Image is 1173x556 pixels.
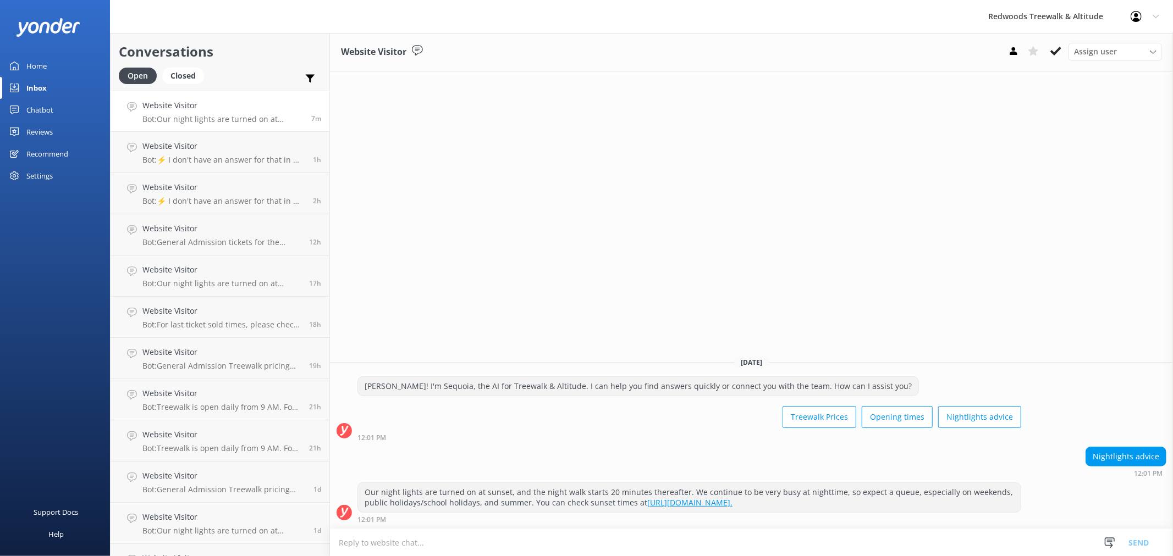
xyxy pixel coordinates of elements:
[111,338,329,379] a: Website VisitorBot:General Admission Treewalk pricing starts at $42 for adults (16+ years) and $2...
[142,264,301,276] h4: Website Visitor
[162,68,204,84] div: Closed
[313,485,321,494] span: 11:56am 13-Aug-2025 (UTC +12:00) Pacific/Auckland
[111,297,329,338] a: Website VisitorBot:For last ticket sold times, please check our website FAQs at [URL][DOMAIN_NAME...
[142,443,301,453] p: Bot: Treewalk is open daily from 9 AM. For last ticket sold times, please check our website FAQs ...
[142,223,301,235] h4: Website Visitor
[309,402,321,412] span: 02:48pm 13-Aug-2025 (UTC +12:00) Pacific/Auckland
[309,443,321,453] span: 02:39pm 13-Aug-2025 (UTC +12:00) Pacific/Auckland
[142,526,305,536] p: Bot: Our night lights are turned on at sunset, and the night walk starts 20 minutes thereafter. W...
[111,503,329,544] a: Website VisitorBot:Our night lights are turned on at sunset, and the night walk starts 20 minutes...
[309,279,321,288] span: 06:42pm 13-Aug-2025 (UTC +12:00) Pacific/Auckland
[142,140,305,152] h4: Website Visitor
[111,462,329,503] a: Website VisitorBot:General Admission Treewalk pricing starts at $42 for adults (16+ years) and $2...
[311,114,321,123] span: 12:01pm 14-Aug-2025 (UTC +12:00) Pacific/Auckland
[142,196,305,206] p: Bot: ⚡ I don't have an answer for that in my knowledge base. Please try and rephrase your questio...
[16,18,80,36] img: yonder-white-logo.png
[862,406,933,428] button: Opening times
[357,515,1021,523] div: 12:01pm 14-Aug-2025 (UTC +12:00) Pacific/Auckland
[357,433,1021,441] div: 12:01pm 14-Aug-2025 (UTC +12:00) Pacific/Auckland
[142,470,305,482] h4: Website Visitor
[26,143,68,165] div: Recommend
[142,511,305,523] h4: Website Visitor
[1086,469,1166,477] div: 12:01pm 14-Aug-2025 (UTC +12:00) Pacific/Auckland
[938,406,1021,428] button: Nightlights advice
[142,402,301,412] p: Bot: Treewalk is open daily from 9 AM. For last ticket sold times and closing hours, please check...
[309,320,321,329] span: 05:47pm 13-Aug-2025 (UTC +12:00) Pacific/Auckland
[357,516,386,523] strong: 12:01 PM
[142,361,301,371] p: Bot: General Admission Treewalk pricing starts at $42 for adults (16+ years) and $26 for children...
[26,121,53,143] div: Reviews
[111,379,329,420] a: Website VisitorBot:Treewalk is open daily from 9 AM. For last ticket sold times and closing hours...
[142,155,305,165] p: Bot: ⚡ I don't have an answer for that in my knowledge base. Please try and rephrase your questio...
[111,91,329,132] a: Website VisitorBot:Our night lights are turned on at sunset, and the night walk starts 20 minutes...
[647,497,733,508] a: [URL][DOMAIN_NAME].
[309,237,321,247] span: 11:29pm 13-Aug-2025 (UTC +12:00) Pacific/Auckland
[119,68,157,84] div: Open
[111,420,329,462] a: Website VisitorBot:Treewalk is open daily from 9 AM. For last ticket sold times, please check our...
[341,45,406,59] h3: Website Visitor
[1086,447,1166,466] div: Nightlights advice
[142,279,301,288] p: Bot: Our night lights are turned on at sunset, and the night walk starts 20 minutes thereafter. W...
[358,483,1021,512] div: Our night lights are turned on at sunset, and the night walk starts 20 minutes thereafter. We con...
[26,77,47,99] div: Inbox
[142,320,301,330] p: Bot: For last ticket sold times, please check our website FAQs at [URL][DOMAIN_NAME].
[119,41,321,62] h2: Conversations
[142,387,301,399] h4: Website Visitor
[111,173,329,214] a: Website VisitorBot:⚡ I don't have an answer for that in my knowledge base. Please try and rephras...
[111,214,329,255] a: Website VisitorBot:General Admission tickets for the Treewalk can be purchased anytime and are va...
[783,406,856,428] button: Treewalk Prices
[26,165,53,187] div: Settings
[313,526,321,535] span: 08:24am 13-Aug-2025 (UTC +12:00) Pacific/Auckland
[162,69,210,81] a: Closed
[142,429,301,441] h4: Website Visitor
[313,196,321,205] span: 09:36am 14-Aug-2025 (UTC +12:00) Pacific/Auckland
[26,99,53,121] div: Chatbot
[26,55,47,77] div: Home
[34,501,79,523] div: Support Docs
[142,305,301,317] h4: Website Visitor
[357,435,386,441] strong: 12:01 PM
[142,181,305,193] h4: Website Visitor
[142,237,301,247] p: Bot: General Admission tickets for the Treewalk can be purchased anytime and are valid for up to ...
[142,485,305,494] p: Bot: General Admission Treewalk pricing starts at $42 for adults (16+ years) and $26 for children...
[1134,470,1163,477] strong: 12:01 PM
[142,99,303,112] h4: Website Visitor
[142,114,303,124] p: Bot: Our night lights are turned on at sunset, and the night walk starts 20 minutes thereafter. W...
[48,523,64,545] div: Help
[119,69,162,81] a: Open
[309,361,321,370] span: 04:51pm 13-Aug-2025 (UTC +12:00) Pacific/Auckland
[734,358,769,367] span: [DATE]
[111,255,329,297] a: Website VisitorBot:Our night lights are turned on at sunset, and the night walk starts 20 minutes...
[1069,43,1162,60] div: Assign User
[142,346,301,358] h4: Website Visitor
[1074,46,1117,58] span: Assign user
[111,132,329,173] a: Website VisitorBot:⚡ I don't have an answer for that in my knowledge base. Please try and rephras...
[313,155,321,164] span: 11:00am 14-Aug-2025 (UTC +12:00) Pacific/Auckland
[358,377,918,396] div: [PERSON_NAME]! I'm Sequoia, the AI for Treewalk & Altitude. I can help you find answers quickly o...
